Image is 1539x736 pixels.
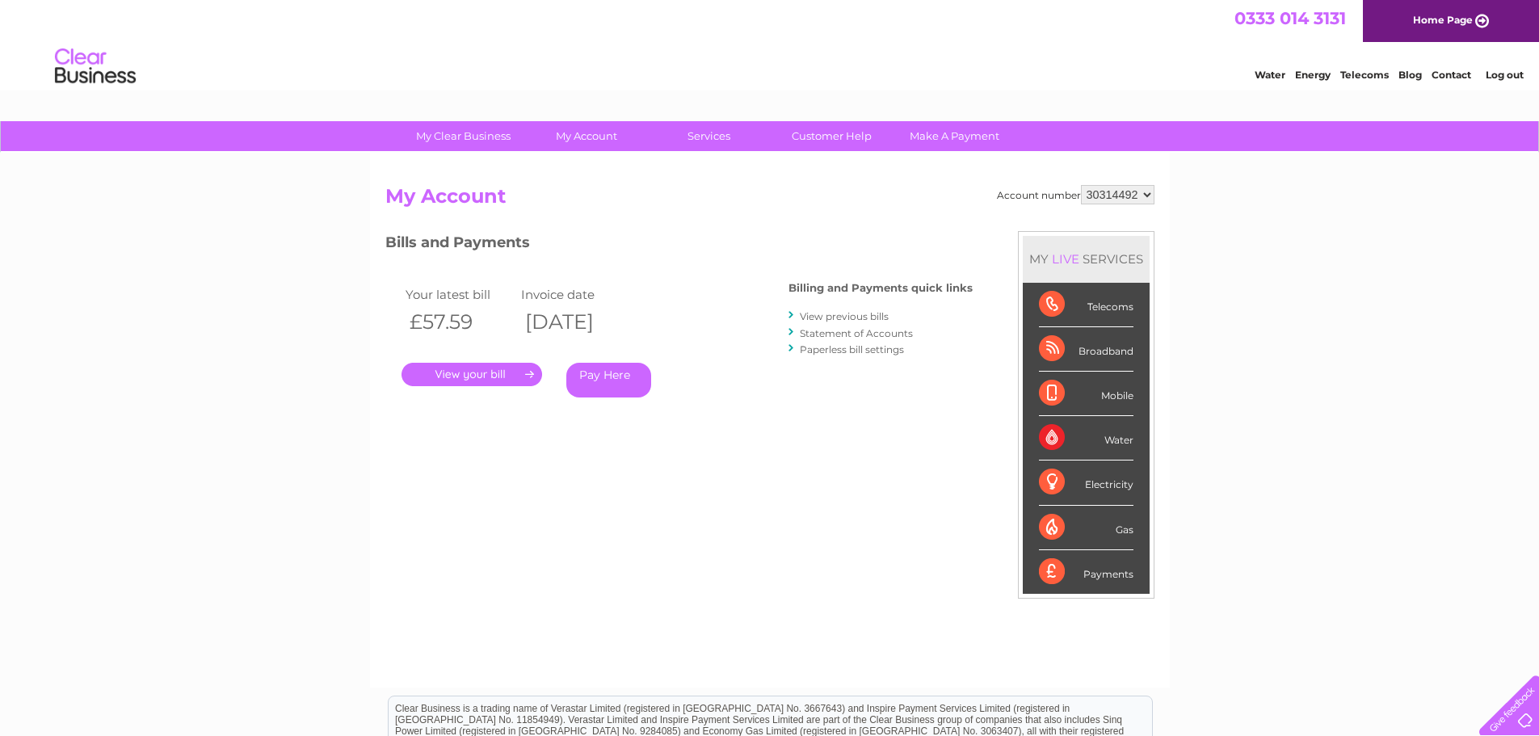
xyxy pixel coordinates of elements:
[385,185,1154,216] h2: My Account
[1340,69,1389,81] a: Telecoms
[385,231,973,259] h3: Bills and Payments
[888,121,1021,151] a: Make A Payment
[997,185,1154,204] div: Account number
[402,305,518,339] th: £57.59
[1039,506,1133,550] div: Gas
[1039,416,1133,461] div: Water
[517,305,633,339] th: [DATE]
[389,9,1152,78] div: Clear Business is a trading name of Verastar Limited (registered in [GEOGRAPHIC_DATA] No. 3667643...
[1039,550,1133,594] div: Payments
[1432,69,1471,81] a: Contact
[800,327,913,339] a: Statement of Accounts
[1039,327,1133,372] div: Broadband
[1398,69,1422,81] a: Blog
[566,363,651,397] a: Pay Here
[1234,8,1346,28] a: 0333 014 3131
[1049,251,1083,267] div: LIVE
[765,121,898,151] a: Customer Help
[54,42,137,91] img: logo.png
[1039,283,1133,327] div: Telecoms
[519,121,653,151] a: My Account
[402,284,518,305] td: Your latest bill
[1039,372,1133,416] div: Mobile
[402,363,542,386] a: .
[788,282,973,294] h4: Billing and Payments quick links
[800,310,889,322] a: View previous bills
[1255,69,1285,81] a: Water
[1039,461,1133,505] div: Electricity
[397,121,530,151] a: My Clear Business
[517,284,633,305] td: Invoice date
[800,343,904,355] a: Paperless bill settings
[1486,69,1524,81] a: Log out
[642,121,776,151] a: Services
[1295,69,1331,81] a: Energy
[1023,236,1150,282] div: MY SERVICES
